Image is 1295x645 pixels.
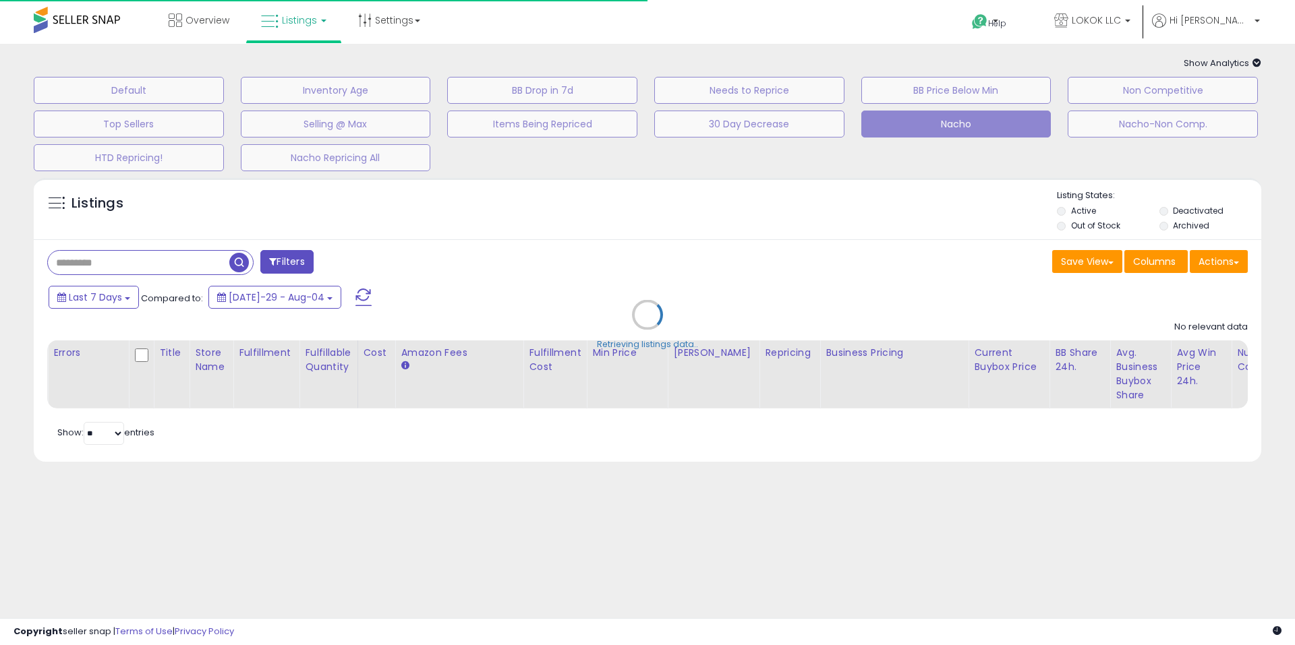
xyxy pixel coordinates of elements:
button: BB Price Below Min [861,77,1052,104]
button: Needs to Reprice [654,77,844,104]
span: Hi [PERSON_NAME] [1170,13,1250,27]
button: Inventory Age [241,77,431,104]
button: BB Drop in 7d [447,77,637,104]
a: Hi [PERSON_NAME] [1152,13,1260,44]
button: Default [34,77,224,104]
button: HTD Repricing! [34,144,224,171]
button: Nacho [861,111,1052,137]
button: Nacho-Non Comp. [1068,111,1258,137]
span: Help [988,18,1006,29]
span: Listings [282,13,317,27]
div: Retrieving listings data.. [597,338,698,350]
span: Show Analytics [1184,57,1261,69]
button: 30 Day Decrease [654,111,844,137]
button: Non Competitive [1068,77,1258,104]
button: Top Sellers [34,111,224,137]
button: Nacho Repricing All [241,144,431,171]
a: Help [961,3,1033,44]
button: Selling @ Max [241,111,431,137]
span: Overview [185,13,229,27]
button: Items Being Repriced [447,111,637,137]
i: Get Help [971,13,988,30]
span: LOKOK LLC [1072,13,1121,27]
